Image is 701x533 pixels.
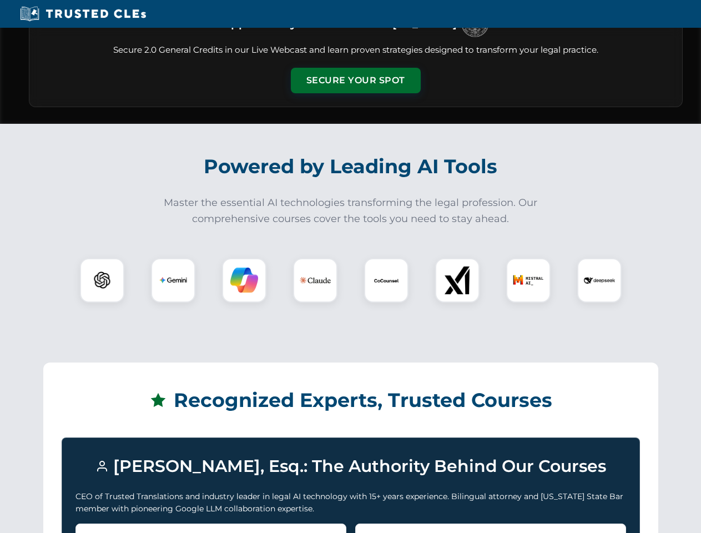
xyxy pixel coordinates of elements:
[86,264,118,296] img: ChatGPT Logo
[443,266,471,294] img: xAI Logo
[577,258,622,303] div: DeepSeek
[584,265,615,296] img: DeepSeek Logo
[222,258,266,303] div: Copilot
[372,266,400,294] img: CoCounsel Logo
[513,265,544,296] img: Mistral AI Logo
[293,258,337,303] div: Claude
[43,44,669,57] p: Secure 2.0 General Credits in our Live Webcast and learn proven strategies designed to transform ...
[435,258,480,303] div: xAI
[80,258,124,303] div: ChatGPT
[75,490,626,515] p: CEO of Trusted Translations and industry leader in legal AI technology with 15+ years experience....
[157,195,545,227] p: Master the essential AI technologies transforming the legal profession. Our comprehensive courses...
[17,6,149,22] img: Trusted CLEs
[506,258,551,303] div: Mistral AI
[75,451,626,481] h3: [PERSON_NAME], Esq.: The Authority Behind Our Courses
[291,68,421,93] button: Secure Your Spot
[230,266,258,294] img: Copilot Logo
[151,258,195,303] div: Gemini
[159,266,187,294] img: Gemini Logo
[300,265,331,296] img: Claude Logo
[43,147,658,186] h2: Powered by Leading AI Tools
[62,381,640,420] h2: Recognized Experts, Trusted Courses
[364,258,409,303] div: CoCounsel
